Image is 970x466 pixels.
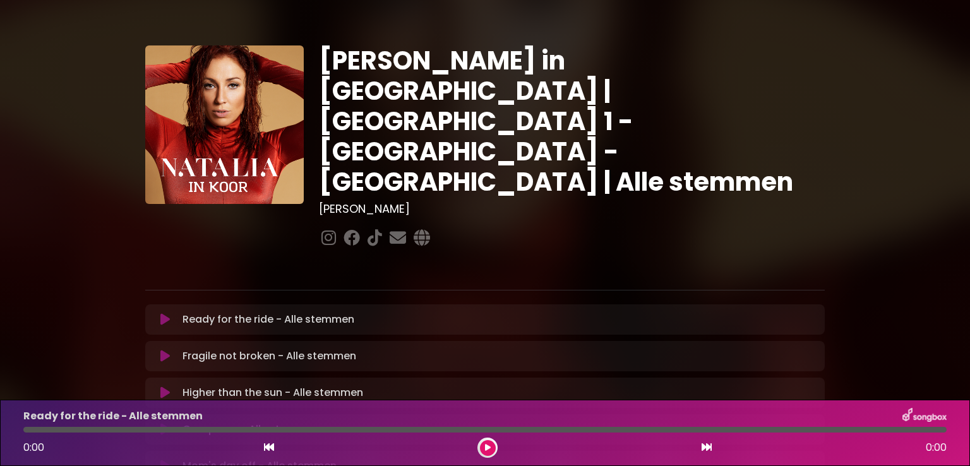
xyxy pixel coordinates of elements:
[926,440,947,455] span: 0:00
[183,312,354,327] p: Ready for the ride - Alle stemmen
[319,202,825,216] h3: [PERSON_NAME]
[183,349,356,364] p: Fragile not broken - Alle stemmen
[23,440,44,455] span: 0:00
[319,45,825,197] h1: [PERSON_NAME] in [GEOGRAPHIC_DATA] | [GEOGRAPHIC_DATA] 1 - [GEOGRAPHIC_DATA] - [GEOGRAPHIC_DATA] ...
[902,408,947,424] img: songbox-logo-white.png
[183,385,363,400] p: Higher than the sun - Alle stemmen
[23,409,203,424] p: Ready for the ride - Alle stemmen
[145,45,304,204] img: YTVS25JmS9CLUqXqkEhs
